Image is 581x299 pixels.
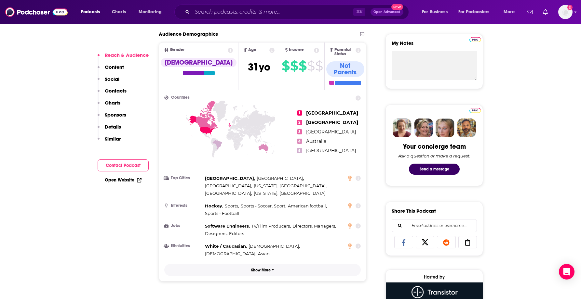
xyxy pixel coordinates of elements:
button: Show More [164,264,361,276]
span: Software Engineers [205,223,249,229]
input: Search podcasts, credits, & more... [192,7,353,17]
span: [GEOGRAPHIC_DATA] [306,129,356,135]
a: Pro website [469,107,481,113]
img: Jules Profile [436,118,454,137]
button: Open AdvancedNew [371,8,403,16]
h3: Ethnicities [164,244,202,248]
span: 2 [297,120,302,125]
p: Reach & Audience [105,52,149,58]
span: , [205,182,252,190]
span: , [251,222,291,230]
span: [GEOGRAPHIC_DATA] [205,191,251,196]
label: My Notes [392,40,477,51]
span: 4 [297,139,302,144]
span: , [257,175,304,182]
span: , [314,222,336,230]
p: Contacts [105,88,127,94]
a: Podchaser - Follow, Share and Rate Podcasts [5,6,68,18]
button: Contact Podcast [98,159,149,171]
span: Managers [314,223,335,229]
p: Sponsors [105,112,126,118]
span: $ [315,61,323,71]
div: Hosted by [386,274,483,280]
span: Directors [292,223,312,229]
div: Not Parents [326,61,364,77]
span: $ [299,61,306,71]
span: Open Advanced [373,10,400,14]
span: , [205,222,250,230]
button: Similar [98,136,121,148]
span: American football [288,203,326,208]
button: open menu [417,7,456,17]
img: Podchaser Pro [469,108,481,113]
span: Sports - Soccer [241,203,272,208]
span: Logged in as mgehrig2 [558,5,573,19]
span: Podcasts [81,7,100,17]
p: Content [105,64,124,70]
a: Copy Link [458,236,477,248]
h3: Interests [164,204,202,208]
span: Countries [171,95,190,100]
p: Charts [105,100,120,106]
a: Show notifications dropdown [524,6,535,18]
button: open menu [499,7,523,17]
span: , [274,202,286,210]
div: [DEMOGRAPHIC_DATA] [161,58,236,67]
span: , [205,202,223,210]
span: New [391,4,403,10]
button: open menu [76,7,108,17]
span: [GEOGRAPHIC_DATA] [205,176,254,181]
h3: Top Cities [164,176,202,180]
button: Contacts [98,88,127,100]
a: Charts [108,7,130,17]
p: Details [105,124,121,130]
div: Search followers [392,219,477,232]
div: Ask a question or make a request. [398,153,470,158]
span: , [292,222,313,230]
p: Social [105,76,119,82]
button: open menu [454,7,499,17]
span: Gender [170,48,184,52]
span: Parental Status [334,48,355,56]
span: [US_STATE], [GEOGRAPHIC_DATA] [254,191,326,196]
span: Age [248,48,256,52]
span: [US_STATE], [GEOGRAPHIC_DATA] [254,183,326,188]
span: Charts [112,7,126,17]
span: , [205,175,255,182]
button: Content [98,64,124,76]
a: Share on Reddit [437,236,456,248]
span: , [249,243,300,250]
button: Charts [98,100,120,112]
div: Search podcasts, credits, & more... [181,5,415,19]
span: [GEOGRAPHIC_DATA] [257,176,303,181]
button: Show profile menu [558,5,573,19]
svg: Add a profile image [567,5,573,10]
span: [DEMOGRAPHIC_DATA] [205,251,255,256]
a: Share on X/Twitter [416,236,435,248]
span: , [254,182,327,190]
img: Jon Profile [457,118,476,137]
p: Similar [105,136,121,142]
span: , [205,230,227,237]
p: Show More [251,268,271,272]
span: For Podcasters [458,7,490,17]
img: User Profile [558,5,573,19]
span: TV/Film Producers [251,223,290,229]
span: Asian [258,251,270,256]
span: , [288,202,327,210]
h2: Audience Demographics [159,31,218,37]
span: $ [307,61,315,71]
span: Hockey [205,203,222,208]
input: Email address or username... [397,219,471,232]
span: 31 yo [248,61,270,73]
span: Sport [274,203,285,208]
button: Reach & Audience [98,52,149,64]
span: [GEOGRAPHIC_DATA] [306,148,356,154]
span: , [241,202,273,210]
span: [DEMOGRAPHIC_DATA] [249,243,299,249]
span: 5 [297,148,302,153]
a: Show notifications dropdown [540,6,550,18]
span: Monitoring [139,7,162,17]
span: $ [290,61,298,71]
span: $ [282,61,290,71]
